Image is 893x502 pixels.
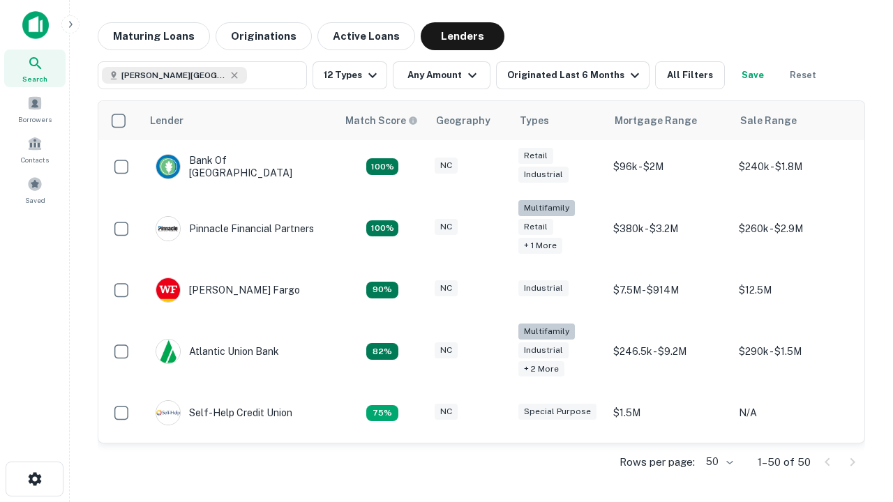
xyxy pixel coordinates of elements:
[421,22,504,50] button: Lenders
[366,282,398,298] div: Matching Properties: 12, hasApolloMatch: undefined
[732,317,857,387] td: $290k - $1.5M
[436,112,490,129] div: Geography
[4,90,66,128] a: Borrowers
[156,155,180,178] img: picture
[496,61,650,89] button: Originated Last 6 Months
[366,158,398,175] div: Matching Properties: 14, hasApolloMatch: undefined
[823,346,893,413] iframe: Chat Widget
[518,280,569,296] div: Industrial
[732,264,857,317] td: $12.5M
[4,130,66,168] a: Contacts
[156,217,180,241] img: picture
[121,69,226,82] span: [PERSON_NAME][GEOGRAPHIC_DATA], [GEOGRAPHIC_DATA]
[700,452,735,472] div: 50
[732,101,857,140] th: Sale Range
[156,339,279,364] div: Atlantic Union Bank
[156,278,180,302] img: picture
[732,140,857,193] td: $240k - $1.8M
[518,200,575,216] div: Multifamily
[511,101,606,140] th: Types
[156,277,300,303] div: [PERSON_NAME] Fargo
[781,61,825,89] button: Reset
[156,401,180,425] img: picture
[435,158,458,174] div: NC
[393,61,490,89] button: Any Amount
[156,400,292,425] div: Self-help Credit Union
[606,140,732,193] td: $96k - $2M
[606,264,732,317] td: $7.5M - $914M
[428,101,511,140] th: Geography
[98,22,210,50] button: Maturing Loans
[18,114,52,125] span: Borrowers
[345,113,415,128] h6: Match Score
[518,324,575,340] div: Multifamily
[655,61,725,89] button: All Filters
[4,50,66,87] a: Search
[507,67,643,84] div: Originated Last 6 Months
[435,280,458,296] div: NC
[732,193,857,264] td: $260k - $2.9M
[337,101,428,140] th: Capitalize uses an advanced AI algorithm to match your search with the best lender. The match sco...
[21,154,49,165] span: Contacts
[156,216,314,241] div: Pinnacle Financial Partners
[518,238,562,254] div: + 1 more
[518,404,596,420] div: Special Purpose
[366,405,398,422] div: Matching Properties: 10, hasApolloMatch: undefined
[606,193,732,264] td: $380k - $3.2M
[4,171,66,208] a: Saved
[518,167,569,183] div: Industrial
[25,195,45,206] span: Saved
[366,343,398,360] div: Matching Properties: 11, hasApolloMatch: undefined
[156,154,323,179] div: Bank Of [GEOGRAPHIC_DATA]
[22,11,49,39] img: capitalize-icon.png
[730,61,775,89] button: Save your search to get updates of matches that match your search criteria.
[606,317,732,387] td: $246.5k - $9.2M
[615,112,697,129] div: Mortgage Range
[22,73,47,84] span: Search
[620,454,695,471] p: Rows per page:
[435,219,458,235] div: NC
[156,340,180,363] img: picture
[606,101,732,140] th: Mortgage Range
[518,342,569,358] div: Industrial
[150,112,183,129] div: Lender
[732,386,857,439] td: N/A
[740,112,797,129] div: Sale Range
[758,454,811,471] p: 1–50 of 50
[345,113,418,128] div: Capitalize uses an advanced AI algorithm to match your search with the best lender. The match sco...
[518,148,553,164] div: Retail
[142,101,337,140] th: Lender
[317,22,415,50] button: Active Loans
[518,361,564,377] div: + 2 more
[606,386,732,439] td: $1.5M
[435,404,458,420] div: NC
[518,219,553,235] div: Retail
[216,22,312,50] button: Originations
[313,61,387,89] button: 12 Types
[435,342,458,358] div: NC
[366,220,398,237] div: Matching Properties: 24, hasApolloMatch: undefined
[520,112,549,129] div: Types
